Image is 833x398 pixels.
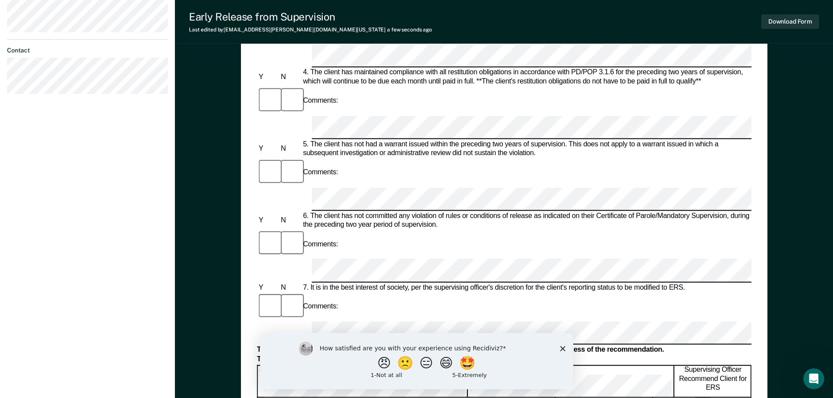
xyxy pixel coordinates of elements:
[301,97,339,106] div: Comments:
[279,145,301,153] div: N
[189,27,432,33] div: Last edited by [EMAIL_ADDRESS][PERSON_NAME][DOMAIN_NAME][US_STATE]
[387,27,432,33] span: a few seconds ago
[301,283,751,292] div: 7. It is in the best interest of society, per the supervising officer's discretion for the client...
[257,216,279,225] div: Y
[279,73,301,82] div: N
[301,140,751,158] div: 5. The client has not had a warrant issued within the preceding two years of supervision. This do...
[675,366,751,397] div: Supervising Officer Recommend Client for ERS
[301,240,339,249] div: Comments:
[258,366,467,397] div: Supervising Officer:
[189,10,432,23] div: Early Release from Supervision
[257,356,751,364] div: The Region Director will make the final decision regarding the client's ERS eligibility
[257,283,279,292] div: Y
[301,211,751,229] div: 6. The client has not committed any violation of rules or conditions of release as indicated on t...
[803,368,824,389] iframe: Intercom live chat
[468,366,674,397] div: Date:
[301,302,339,311] div: Comments:
[301,168,339,177] div: Comments:
[7,47,168,54] dt: Contact
[301,69,751,87] div: 4. The client has maintained compliance with all restitution obligations in accordance with PD/PO...
[761,14,819,29] button: Download Form
[257,346,751,354] div: This form should be forwarded through the supervising officer's entire chain of command, regardle...
[257,73,279,82] div: Y
[279,283,301,292] div: N
[257,145,279,153] div: Y
[260,333,573,389] iframe: Survey by Kim from Recidiviz
[279,216,301,225] div: N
